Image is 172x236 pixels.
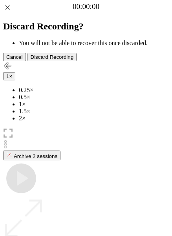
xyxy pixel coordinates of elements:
h2: Discard Recording? [3,21,169,32]
button: 1× [3,72,15,80]
li: 0.5× [19,94,169,101]
button: Archive 2 sessions [3,151,60,160]
a: 00:00:00 [73,2,99,11]
div: Archive 2 sessions [6,152,57,159]
li: 0.25× [19,87,169,94]
button: Cancel [3,53,26,61]
li: 1.5× [19,108,169,115]
li: 2× [19,115,169,122]
li: 1× [19,101,169,108]
button: Discard Recording [27,53,77,61]
li: You will not be able to recover this once discarded. [19,40,169,47]
span: 1 [6,73,9,79]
